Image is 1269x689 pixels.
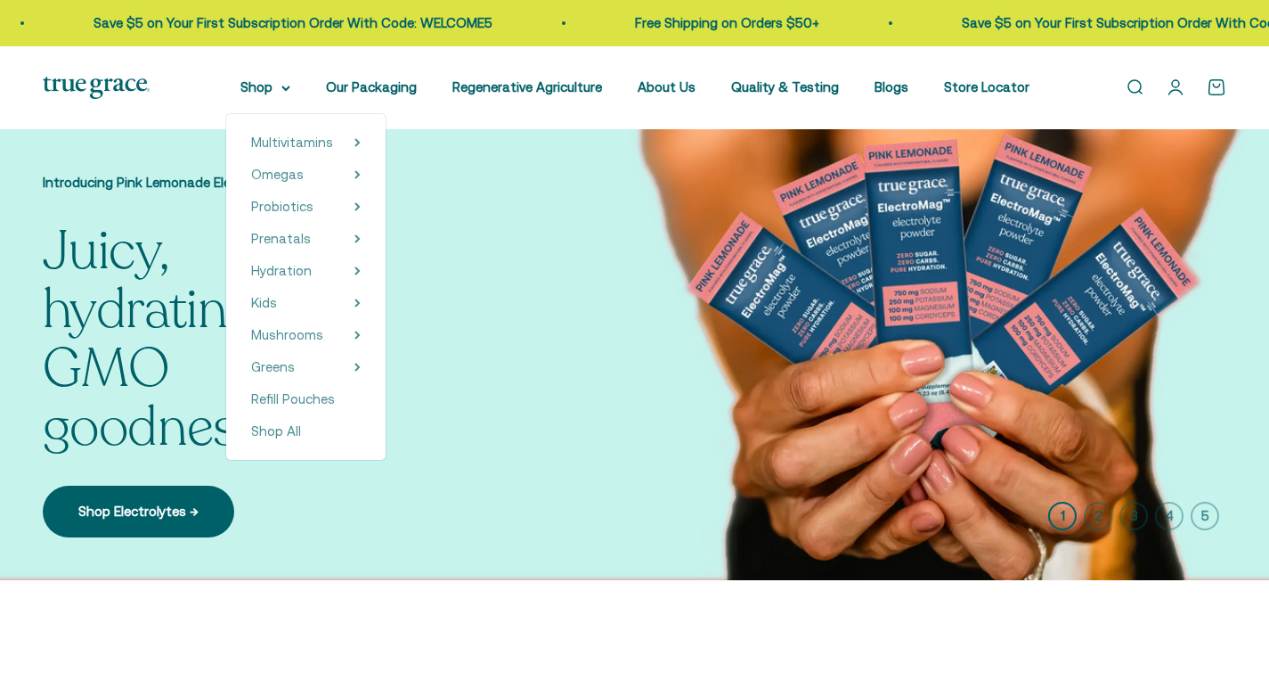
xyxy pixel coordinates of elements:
[251,357,295,378] a: Greens
[251,132,361,153] summary: Multivitamins
[1191,502,1219,530] button: 5
[251,324,323,346] a: Mushrooms
[251,260,361,282] summary: Hydration
[240,77,290,98] summary: Shop
[251,292,361,314] summary: Kids
[874,79,908,94] a: Blogs
[1048,502,1077,530] button: 1
[251,295,277,310] span: Kids
[251,135,333,150] span: Multivitamins
[251,228,311,250] a: Prenatals
[251,196,313,217] a: Probiotics
[633,15,818,30] a: Free Shipping on Orders $50+
[92,12,491,34] p: Save $5 on Your First Subscription Order With Code: WELCOME5
[326,79,417,94] a: Our Packaging
[251,132,333,153] a: Multivitamins
[251,196,361,217] summary: Probiotics
[251,167,304,182] span: Omegas
[251,421,361,442] a: Shop All
[251,359,295,374] span: Greens
[251,391,335,406] span: Refill Pouches
[251,389,361,410] a: Refill Pouches
[251,357,361,378] summary: Greens
[251,231,311,246] span: Prenatals
[638,79,696,94] a: About Us
[251,327,323,342] span: Mushrooms
[251,423,301,439] span: Shop All
[1119,502,1148,530] button: 3
[43,172,399,193] p: Introducing Pink Lemonade ElectroMag
[251,164,304,185] a: Omegas
[251,324,361,346] summary: Mushrooms
[452,79,602,94] a: Regenerative Agriculture
[251,228,361,250] summary: Prenatals
[944,79,1029,94] a: Store Locator
[251,292,277,314] a: Kids
[43,486,234,537] a: Shop Electrolytes →
[1155,502,1184,530] button: 4
[1084,502,1112,530] button: 2
[251,260,312,282] a: Hydration
[43,215,387,464] split-lines: Juicy, hydrating, non-GMO goodness
[251,263,312,278] span: Hydration
[731,79,839,94] a: Quality & Testing
[251,164,361,185] summary: Omegas
[251,199,313,214] span: Probiotics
